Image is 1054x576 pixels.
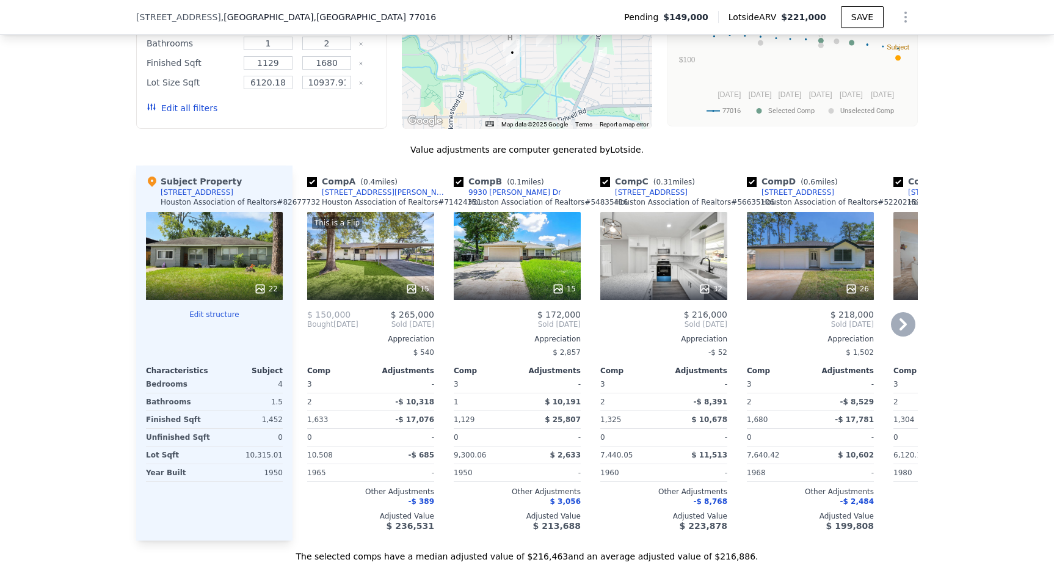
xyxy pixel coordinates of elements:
div: 1980 [893,464,954,481]
span: 1,680 [747,415,768,424]
text: [DATE] [718,90,741,99]
span: $ 10,602 [838,451,874,459]
span: $ 540 [413,348,434,357]
div: [STREET_ADDRESS][PERSON_NAME] [322,188,449,197]
div: 32 [699,283,722,295]
div: Subject [214,366,283,376]
text: Selected Comp [768,107,815,115]
div: 2 [747,393,808,410]
span: $ 218,000 [830,310,874,319]
span: 0.4 [363,178,375,186]
div: 7919 Cabot St [594,47,607,68]
span: -$ 17,076 [395,415,434,424]
div: 15 [405,283,429,295]
div: Comp [600,366,664,376]
span: $ 11,513 [691,451,727,459]
div: 1968 [747,464,808,481]
div: [STREET_ADDRESS] [615,188,688,197]
div: Adjustments [371,366,434,376]
div: Appreciation [893,334,1020,344]
div: Appreciation [600,334,727,344]
span: 1,304 [893,415,914,424]
span: $ 1,502 [846,348,874,357]
div: [STREET_ADDRESS] [761,188,834,197]
span: 0 [893,433,898,442]
span: $ 25,807 [545,415,581,424]
div: Adjustments [517,366,581,376]
text: Subject [887,43,909,51]
button: Clear [358,81,363,86]
span: $ 2,633 [550,451,581,459]
div: Houston Association of Realtors # 71424351 [322,197,481,207]
div: Houston Association of Realtors # 56635106 [615,197,774,207]
span: -$ 17,781 [835,415,874,424]
text: 77016 [722,107,741,115]
div: This is a Flip [312,217,362,229]
a: 9930 [PERSON_NAME] Dr [454,188,561,197]
span: 3 [747,380,752,388]
div: Houston Association of Realtors # 54835416 [468,197,628,207]
button: Clear [358,42,363,46]
a: Report a map error [600,121,649,128]
div: - [666,429,727,446]
div: Year Built [146,464,212,481]
div: 22 [254,283,278,295]
div: - [813,429,874,446]
div: 26 [845,283,869,295]
button: Edit all filters [147,102,217,114]
button: SAVE [841,6,884,28]
div: Appreciation [454,334,581,344]
div: Bathrooms [147,35,236,52]
div: Adjustments [810,366,874,376]
text: [DATE] [809,90,832,99]
div: - [520,464,581,481]
button: Clear [358,61,363,66]
div: - [373,464,434,481]
div: [STREET_ADDRESS] [161,188,233,197]
text: [DATE] [749,90,772,99]
div: Other Adjustments [600,487,727,497]
span: Pending [624,11,663,23]
span: $ 199,808 [826,521,874,531]
div: - [520,376,581,393]
span: 0.1 [510,178,522,186]
span: -$ 2,484 [840,497,874,506]
span: $ 2,857 [553,348,581,357]
span: $ 265,000 [391,310,434,319]
span: Bought [307,319,333,329]
text: $100 [679,56,696,64]
div: 1 [454,393,515,410]
div: - [813,376,874,393]
span: 0 [600,433,605,442]
div: 2 [307,393,368,410]
div: Adjustments [664,366,727,376]
span: 6,120.18 [893,451,926,459]
div: 7421 Bigwood St [503,32,517,53]
div: 1965 [307,464,368,481]
div: Bedrooms [146,376,212,393]
div: Finished Sqft [146,411,212,428]
div: 1950 [217,464,283,481]
div: Comp E [893,175,992,188]
div: Unfinished Sqft [146,429,212,446]
div: Comp [893,366,957,376]
span: 3 [893,380,898,388]
span: ( miles) [502,178,548,186]
span: Lotside ARV [729,11,781,23]
span: 3 [454,380,459,388]
div: 9930 Cheeves Dr [511,36,525,57]
span: $ 216,000 [684,310,727,319]
div: Houston Association of Realtors # 82677732 [161,197,320,207]
a: [STREET_ADDRESS] [600,188,688,197]
span: Sold [DATE] [454,319,581,329]
div: - [666,464,727,481]
div: 2 [893,393,954,410]
span: , [GEOGRAPHIC_DATA] 77016 [313,12,436,22]
span: -$ 10,318 [395,398,434,406]
span: $ 236,531 [387,521,434,531]
div: - [520,429,581,446]
div: Appreciation [747,334,874,344]
span: $ 172,000 [537,310,581,319]
button: Keyboard shortcuts [485,121,494,126]
div: Other Adjustments [893,487,1020,497]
